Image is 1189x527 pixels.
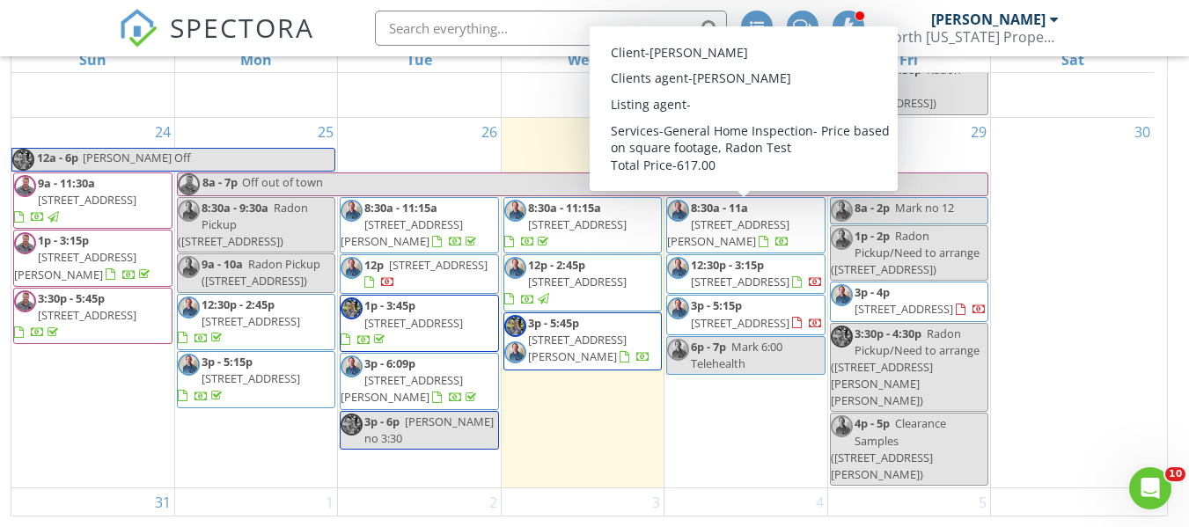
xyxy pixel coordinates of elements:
a: 3p - 6:09p [STREET_ADDRESS][PERSON_NAME] [340,353,498,410]
img: img_0030.jpeg [341,200,363,222]
span: 3p - 6:09p [364,355,415,371]
span: 12:30p - 2:45p [202,296,275,312]
a: Go to August 24, 2025 [151,118,174,146]
img: img_0030.jpeg [178,296,200,318]
a: 3p - 5:15p [STREET_ADDRESS] [691,297,823,330]
a: 9a - 11:30a [STREET_ADDRESS] [13,172,172,230]
span: 9a - 10a [202,256,243,272]
span: 8a - 2p [855,200,890,216]
a: 3p - 4p [STREET_ADDRESS] [855,284,987,317]
div: [PERSON_NAME] [931,11,1046,28]
span: 1p - 3:15p [38,232,89,248]
img: image000000_4.png [14,175,36,197]
span: [STREET_ADDRESS] [364,315,463,331]
span: [STREET_ADDRESS] [528,274,627,289]
td: Go to August 29, 2025 [827,117,990,488]
span: [STREET_ADDRESS] [202,370,300,386]
span: 3p - 5:15p [202,354,253,370]
img: img_0030.jpeg [341,257,363,279]
span: SPECTORA [170,9,314,46]
span: [STREET_ADDRESS][PERSON_NAME] [341,216,463,249]
span: Radon Pickup/Need to arrange ([STREET_ADDRESS][PERSON_NAME][PERSON_NAME]) [831,326,980,409]
span: 3:30p - 4:30p [855,326,921,341]
img: img_0030.jpeg [831,284,853,306]
span: Off out of town [242,174,323,190]
span: Radon Dropoff ([STREET_ADDRESS]) [831,62,961,111]
span: 1p - 3:45p [364,297,415,313]
img: tim.jpg [341,297,363,319]
a: 3:30p - 5:45p [STREET_ADDRESS] [14,290,136,340]
td: Go to August 26, 2025 [338,117,501,488]
a: 3p - 5:15p [STREET_ADDRESS] [666,295,825,334]
img: img_0030.jpeg [178,200,200,222]
img: img_0030.jpeg [667,339,689,361]
a: 8:30a - 11a [STREET_ADDRESS][PERSON_NAME] [666,197,825,254]
span: 3:30p - 5:45p [38,290,105,306]
span: [STREET_ADDRESS][PERSON_NAME] [14,249,136,282]
span: 4p - 5p [855,415,890,431]
a: 12:30p - 3:15p [STREET_ADDRESS] [691,257,823,289]
span: 8:30a - 11:15a [364,200,437,216]
a: 3p - 5:45p [STREET_ADDRESS][PERSON_NAME] [528,315,650,364]
span: [STREET_ADDRESS] [38,307,136,323]
a: Go to September 5, 2025 [975,488,990,516]
span: 3p - 5:15p [691,297,742,313]
a: Go to August 31, 2025 [151,488,174,516]
img: img_0030.jpeg [504,200,526,222]
a: 12p [STREET_ADDRESS] [364,257,488,289]
a: 3p - 5:15p [STREET_ADDRESS] [177,351,335,408]
span: 3p - 5:45p [528,315,579,331]
span: [STREET_ADDRESS][PERSON_NAME] [667,216,789,249]
span: 12a - 6p [36,149,79,171]
a: 8:30a - 11:15a [STREET_ADDRESS] [504,200,627,249]
span: 12:30p - 3:15p [691,257,764,273]
span: [STREET_ADDRESS] [691,274,789,289]
td: Go to August 27, 2025 [501,117,664,488]
a: 3p - 5:45p [STREET_ADDRESS][PERSON_NAME] [503,312,662,370]
iframe: Intercom live chat [1129,467,1171,509]
span: Mark no 12 [895,200,954,216]
span: [STREET_ADDRESS][PERSON_NAME] [528,332,627,364]
a: 12p - 2:45p [STREET_ADDRESS] [503,254,662,311]
span: [STREET_ADDRESS] [528,216,627,232]
img: image000000_4.png [14,232,36,254]
a: Wednesday [564,48,601,72]
a: 8:30a - 11:15a [STREET_ADDRESS][PERSON_NAME] [340,197,498,254]
a: 12p [STREET_ADDRESS] [340,254,498,294]
a: Go to August 29, 2025 [967,118,990,146]
span: [STREET_ADDRESS] [38,192,136,208]
span: 3p - 4p [855,284,890,300]
a: Thursday [729,48,763,72]
span: Radon Pickup/Need to arrange ([STREET_ADDRESS]) [831,228,980,277]
span: 8:30a - 11a [691,200,748,216]
input: Search everything... [375,11,727,46]
a: Go to September 1, 2025 [322,488,337,516]
a: 1p - 3:15p [STREET_ADDRESS][PERSON_NAME] [13,230,172,287]
a: 8:30a - 11:15a [STREET_ADDRESS][PERSON_NAME] [341,200,480,249]
span: [PERSON_NAME] no 3:30 [364,414,494,446]
span: 8:30a - 11:15a [528,200,601,216]
img: img_0030.jpeg [341,355,363,377]
a: SPECTORA [119,24,314,61]
img: img_0030.jpeg [831,415,853,437]
span: 6p - 7p [691,339,726,355]
a: Go to September 2, 2025 [486,488,501,516]
img: tim.jpg [12,149,34,171]
a: Tuesday [403,48,436,72]
span: 8:30a - 9:30a [202,200,268,216]
a: 3:30p - 5:45p [STREET_ADDRESS] [13,288,172,345]
a: 12:30p - 3:15p [STREET_ADDRESS] [666,254,825,294]
a: 9a - 11:30a [STREET_ADDRESS] [14,175,136,224]
span: Mark 6:00 Telehealth [691,339,782,371]
a: Go to August 30, 2025 [1131,118,1154,146]
img: img_0030.jpeg [504,341,526,363]
span: 12p [364,257,384,273]
a: 3p - 4p [STREET_ADDRESS] [830,282,988,321]
img: img_0030.jpeg [667,200,689,222]
a: Go to August 27, 2025 [641,118,664,146]
span: Radon Pickup ([STREET_ADDRESS]) [202,256,320,289]
div: North Ohio Property Inspection [883,28,1059,46]
a: Go to August 28, 2025 [804,118,827,146]
a: 12:30p - 2:45p [STREET_ADDRESS] [177,294,335,351]
td: Go to August 30, 2025 [991,117,1154,488]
